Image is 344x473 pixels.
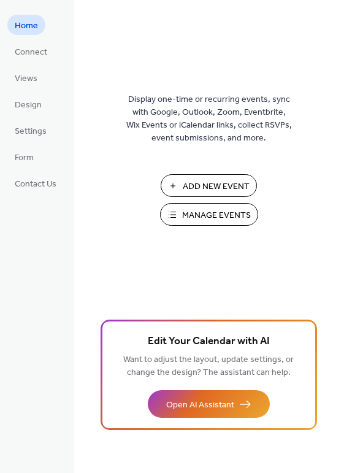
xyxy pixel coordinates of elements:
a: Form [7,147,41,167]
a: Connect [7,41,55,61]
button: Add New Event [161,174,257,197]
span: Edit Your Calendar with AI [148,333,270,350]
span: Form [15,152,34,164]
span: Settings [15,125,47,138]
a: Settings [7,120,54,140]
span: Home [15,20,38,33]
button: Open AI Assistant [148,390,270,418]
span: Open AI Assistant [166,399,234,412]
a: Design [7,94,49,114]
span: Add New Event [183,180,250,193]
span: Display one-time or recurring events, sync with Google, Outlook, Zoom, Eventbrite, Wix Events or ... [126,93,292,145]
a: Views [7,67,45,88]
span: Views [15,72,37,85]
span: Manage Events [182,209,251,222]
span: Design [15,99,42,112]
span: Contact Us [15,178,56,191]
a: Home [7,15,45,35]
button: Manage Events [160,203,258,226]
a: Contact Us [7,173,64,193]
span: Connect [15,46,47,59]
span: Want to adjust the layout, update settings, or change the design? The assistant can help. [123,352,294,381]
